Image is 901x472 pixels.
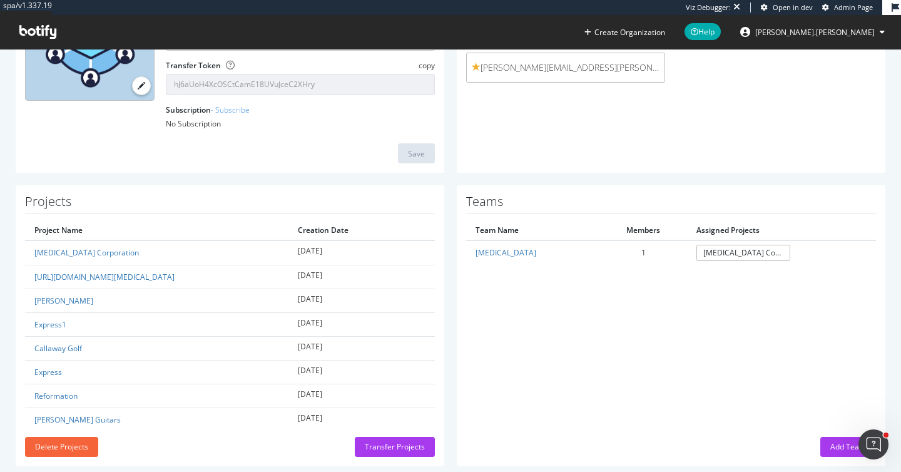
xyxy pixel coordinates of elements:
label: Subscription [166,105,250,115]
div: Save [408,148,425,159]
a: Open in dev [761,3,813,13]
div: No Subscription [166,118,435,129]
a: [MEDICAL_DATA] [476,247,536,258]
h1: Teams [466,195,876,214]
span: copy [419,60,435,71]
iframe: Intercom live chat [858,429,888,459]
button: Add Team [820,437,876,457]
td: [DATE] [288,312,435,336]
button: Save [398,143,435,163]
th: Team Name [466,220,599,240]
button: [PERSON_NAME].[PERSON_NAME] [730,22,895,42]
a: [URL][DOMAIN_NAME][MEDICAL_DATA] [34,272,175,282]
a: [MEDICAL_DATA] Corporation [34,247,139,258]
td: [DATE] [288,240,435,265]
th: Assigned Projects [687,220,876,240]
button: Transfer Projects [355,437,435,457]
a: Reformation [34,391,78,401]
div: Add Team [830,441,866,452]
a: Express [34,367,62,377]
td: [DATE] [288,361,435,384]
a: Transfer Projects [355,441,435,452]
h1: Projects [25,195,435,214]
th: Project Name [25,220,288,240]
span: tyler.cohen [755,27,875,38]
span: Open in dev [773,3,813,12]
td: [DATE] [288,265,435,289]
button: Create Organization [584,26,666,38]
a: Add Team [820,441,876,452]
a: Delete Projects [25,441,98,452]
a: - Subscribe [211,105,250,115]
th: Creation Date [288,220,435,240]
div: Transfer Projects [365,441,425,452]
td: [DATE] [288,289,435,312]
a: [PERSON_NAME] [34,295,93,306]
label: Transfer Token [166,60,221,71]
th: Members [599,220,688,240]
td: [DATE] [288,384,435,408]
a: Express1 [34,319,66,330]
a: [PERSON_NAME] Guitars [34,414,121,425]
td: [DATE] [288,408,435,432]
div: Delete Projects [35,441,88,452]
td: [DATE] [288,336,435,360]
span: Help [685,23,721,40]
a: Callaway Golf [34,343,82,354]
td: 1 [599,240,688,264]
a: Admin Page [822,3,873,13]
a: [MEDICAL_DATA] Corporation [696,245,790,260]
span: Admin Page [834,3,873,12]
button: Delete Projects [25,437,98,457]
div: Viz Debugger: [686,3,731,13]
span: [PERSON_NAME][EMAIL_ADDRESS][PERSON_NAME][DOMAIN_NAME] [472,61,659,74]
